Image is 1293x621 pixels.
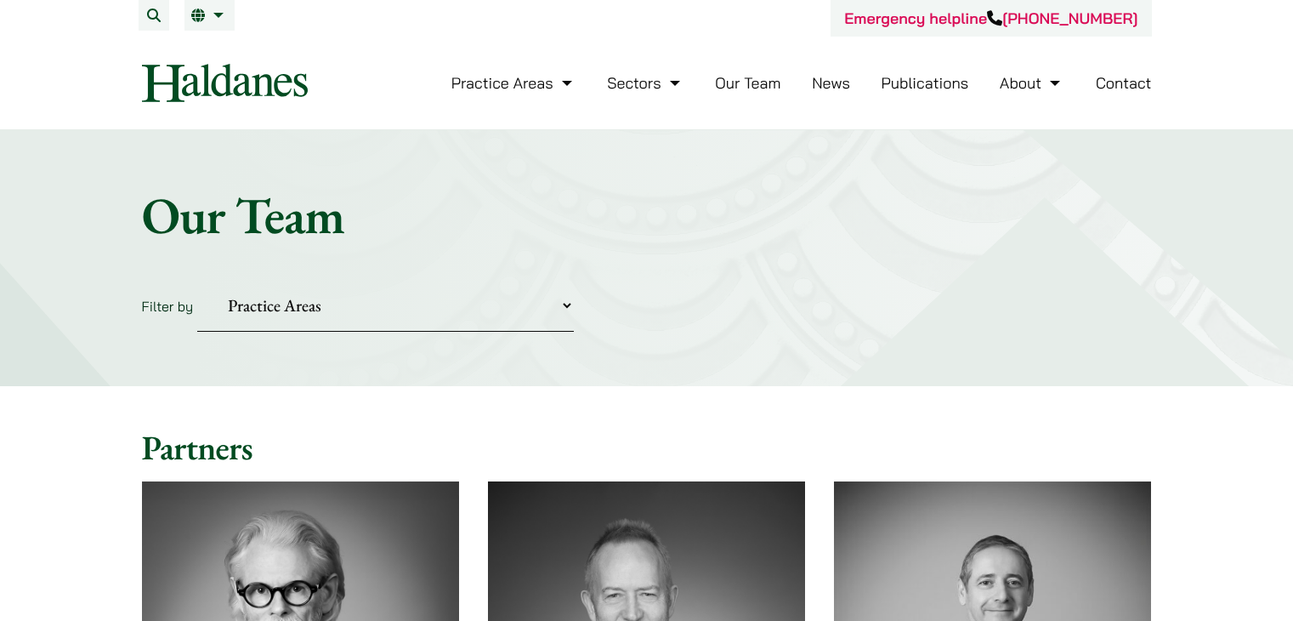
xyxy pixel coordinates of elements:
h2: Partners [142,427,1152,468]
a: Our Team [715,73,780,93]
a: News [812,73,850,93]
a: About [1000,73,1064,93]
label: Filter by [142,298,194,315]
a: Sectors [607,73,683,93]
a: Contact [1096,73,1152,93]
h1: Our Team [142,185,1152,246]
a: Emergency helpline[PHONE_NUMBER] [844,9,1137,28]
img: Logo of Haldanes [142,64,308,102]
a: Publications [882,73,969,93]
a: Practice Areas [451,73,576,93]
a: EN [191,9,228,22]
